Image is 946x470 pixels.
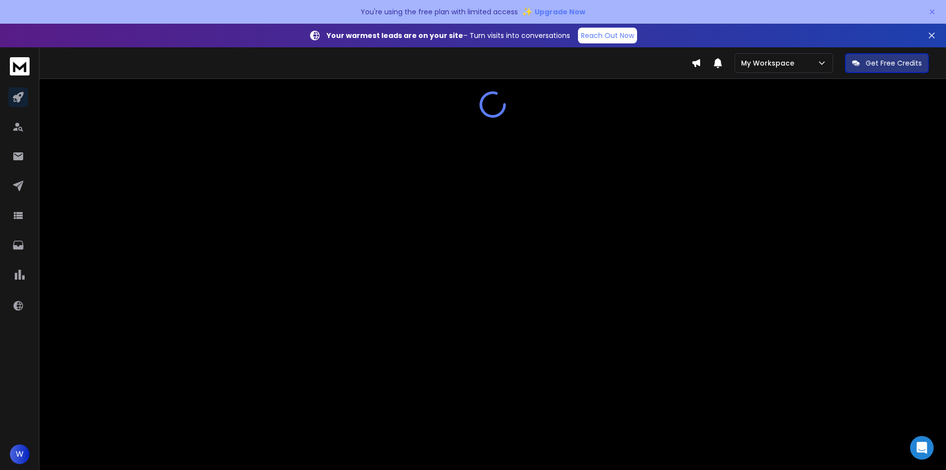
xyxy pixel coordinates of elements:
[327,31,570,40] p: – Turn visits into conversations
[522,2,585,22] button: ✨Upgrade Now
[866,58,922,68] p: Get Free Credits
[10,444,30,464] button: W
[741,58,798,68] p: My Workspace
[845,53,929,73] button: Get Free Credits
[327,31,463,40] strong: Your warmest leads are on your site
[535,7,585,17] span: Upgrade Now
[581,31,634,40] p: Reach Out Now
[910,436,934,460] div: Open Intercom Messenger
[361,7,518,17] p: You're using the free plan with limited access
[578,28,637,43] a: Reach Out Now
[10,57,30,75] img: logo
[522,5,533,19] span: ✨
